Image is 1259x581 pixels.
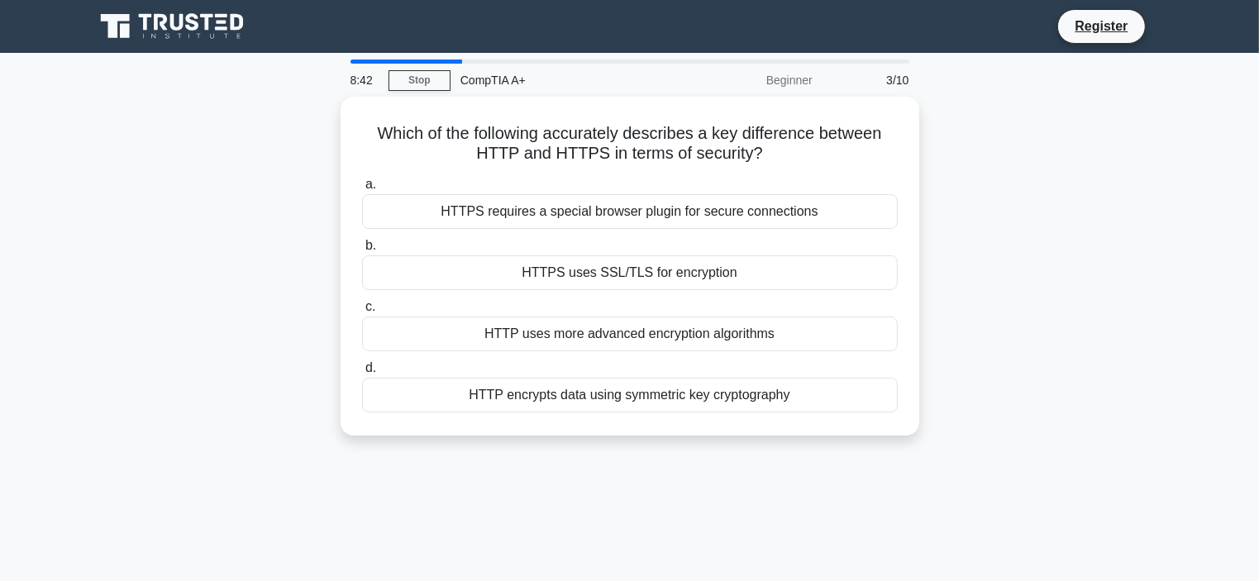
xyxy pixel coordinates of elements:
div: Beginner [678,64,823,97]
div: 8:42 [341,64,389,97]
span: a. [365,177,376,191]
span: b. [365,238,376,252]
div: HTTP encrypts data using symmetric key cryptography [362,378,898,412]
div: HTTP uses more advanced encryption algorithms [362,317,898,351]
span: d. [365,360,376,374]
div: CompTIA A+ [451,64,678,97]
span: c. [365,299,375,313]
a: Register [1065,16,1137,36]
div: HTTPS uses SSL/TLS for encryption [362,255,898,290]
a: Stop [389,70,451,91]
div: HTTPS requires a special browser plugin for secure connections [362,194,898,229]
div: 3/10 [823,64,919,97]
h5: Which of the following accurately describes a key difference between HTTP and HTTPS in terms of s... [360,123,899,164]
